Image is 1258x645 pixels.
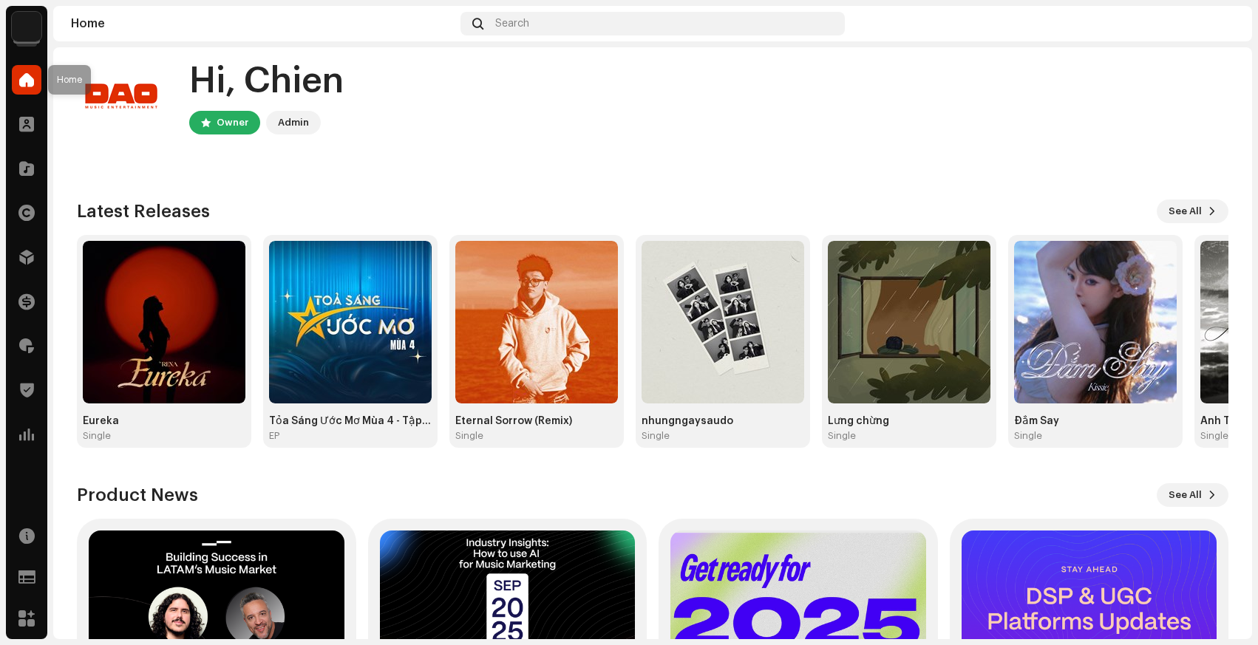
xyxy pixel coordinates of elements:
div: Single [455,430,483,442]
div: Single [642,430,670,442]
div: Eureka [83,415,245,427]
div: Single [828,430,856,442]
div: Owner [217,114,248,132]
div: Tỏa Sáng Ước Mơ Mùa 4 - Tập 6 (Live) [Intrusmental] [269,415,432,427]
img: c7415c47-8365-49b8-9862-48c8d1637cdc [1014,241,1177,403]
img: 78afd53f-e48f-408e-b801-4e041af440ff [269,241,432,403]
img: 2bc53146-647d-428f-a679-d151bfaa202a [642,241,804,403]
img: ebbe58b9-7fdc-40e2-b443-f9ff093ce122 [77,52,166,140]
div: Home [71,18,455,30]
div: Eternal Sorrow (Remix) [455,415,618,427]
div: nhungngaysaudo [642,415,804,427]
div: Lưng chừng [828,415,990,427]
span: Search [495,18,529,30]
div: Đắm Say [1014,415,1177,427]
img: ebbe58b9-7fdc-40e2-b443-f9ff093ce122 [1211,12,1234,35]
div: Single [83,430,111,442]
div: Single [1200,430,1228,442]
div: Single [1014,430,1042,442]
img: 76e35660-c1c7-4f61-ac9e-76e2af66a330 [12,12,41,41]
span: See All [1169,197,1202,226]
button: See All [1157,199,1228,223]
img: 92819426-af73-4681-aabb-2f1464559ed5 [455,241,618,403]
button: See All [1157,483,1228,507]
div: Admin [278,114,309,132]
span: See All [1169,480,1202,510]
img: 4597b663-b829-439a-90bf-ce87c3563413 [83,241,245,403]
div: EP [269,430,279,442]
img: afd7358a-b19b-44d4-bdc0-9ea68d140b5f [828,241,990,403]
h3: Product News [77,483,198,507]
h3: Latest Releases [77,199,210,223]
div: Hi, Chien [189,58,344,105]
